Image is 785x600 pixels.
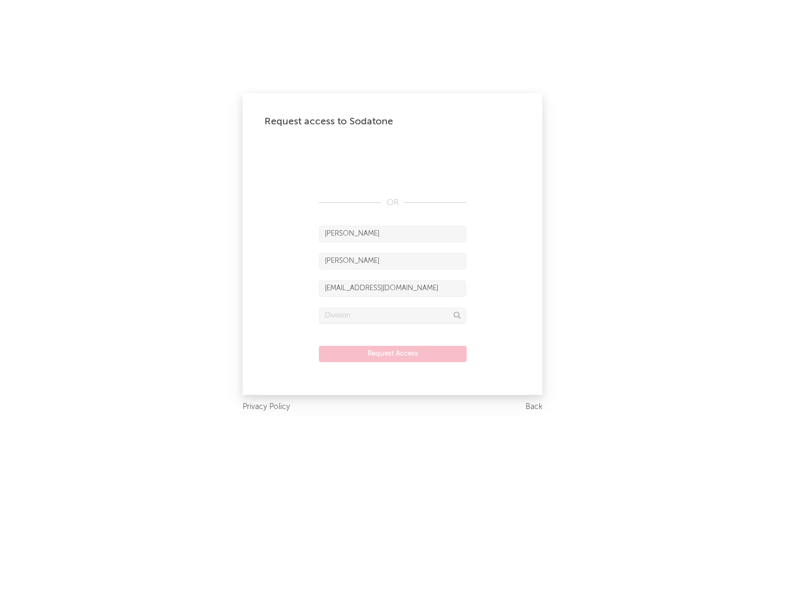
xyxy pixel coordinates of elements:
div: OR [319,196,466,209]
input: Last Name [319,253,466,269]
div: Request access to Sodatone [264,115,521,128]
button: Request Access [319,346,467,362]
a: Privacy Policy [243,400,290,414]
input: First Name [319,226,466,242]
input: Division [319,308,466,324]
a: Back [526,400,542,414]
input: Email [319,280,466,297]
